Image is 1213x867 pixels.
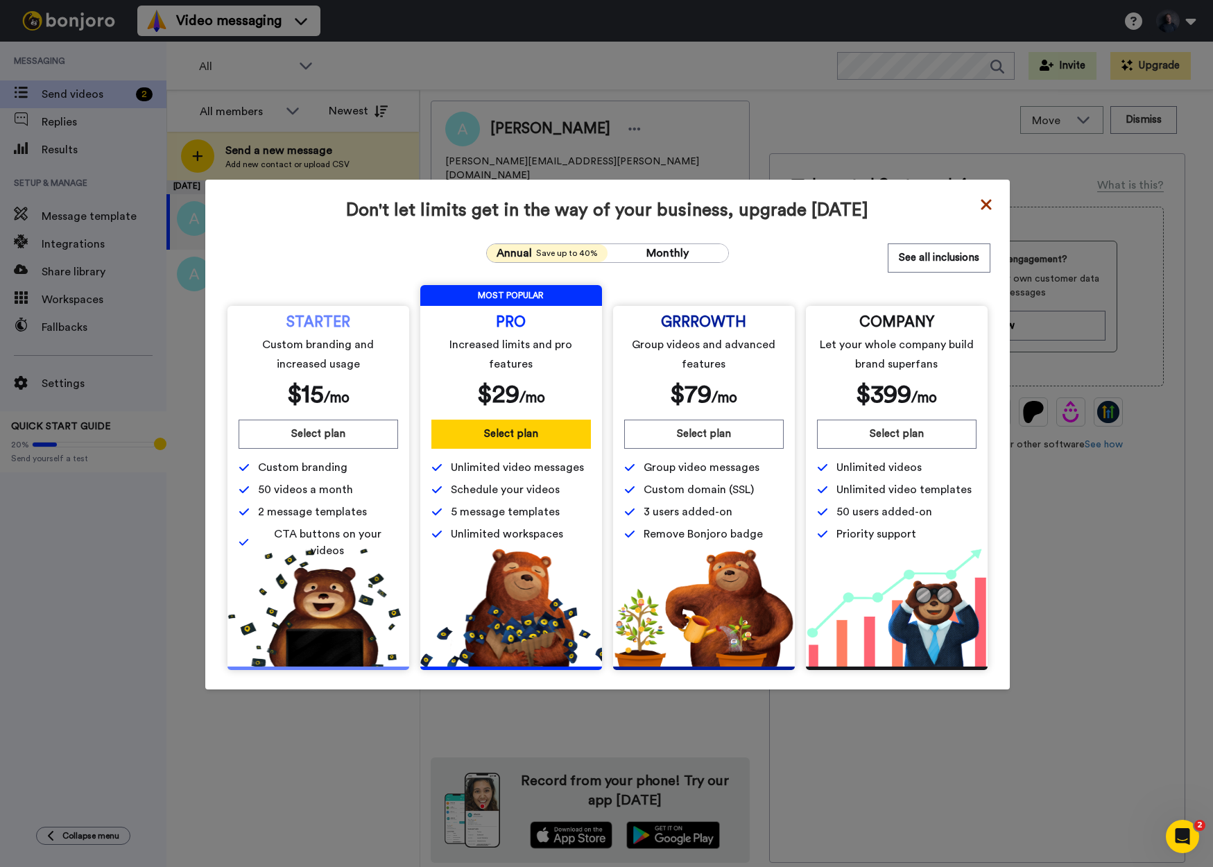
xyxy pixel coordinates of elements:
span: Let your whole company build brand superfans [819,335,974,374]
span: /mo [324,390,350,405]
span: 2 [1194,820,1205,831]
span: Annual [497,245,532,261]
span: Schedule your videos [451,481,560,498]
img: baac238c4e1197dfdb093d3ea7416ec4.png [806,549,988,667]
iframe: Intercom live chat [1166,820,1199,853]
span: Unlimited videos [836,459,922,476]
span: $ 15 [287,382,324,407]
button: Select plan [624,420,784,449]
span: /mo [712,390,737,405]
span: Group videos and advanced features [626,335,781,374]
span: 50 users added-on [836,504,932,520]
span: Custom branding and increased usage [241,335,395,374]
span: $ 29 [477,382,519,407]
span: 2 message templates [258,504,367,520]
span: Unlimited video messages [451,459,584,476]
span: COMPANY [859,317,934,328]
span: $ 399 [856,382,911,407]
span: Save up to 40% [536,248,598,259]
span: 5 message templates [451,504,560,520]
span: Custom branding [258,459,347,476]
span: Custom domain (SSL) [644,481,754,498]
span: GRRROWTH [661,317,746,328]
img: 5112517b2a94bd7fef09f8ca13467cef.png [227,549,409,667]
span: Remove Bonjoro badge [644,526,763,542]
span: $ 79 [670,382,712,407]
button: Monthly [608,244,728,262]
span: Unlimited video templates [836,481,972,498]
span: PRO [496,317,526,328]
button: Select plan [431,420,591,449]
span: MOST POPULAR [420,285,602,306]
span: /mo [519,390,545,405]
span: /mo [911,390,937,405]
span: Don't let limits get in the way of your business, upgrade [DATE] [225,199,990,221]
button: See all inclusions [888,243,990,273]
span: 3 users added-on [644,504,732,520]
span: CTA buttons on your videos [257,526,397,559]
img: edd2fd70e3428fe950fd299a7ba1283f.png [613,549,795,667]
span: Monthly [646,248,689,259]
button: Select plan [239,420,398,449]
span: Group video messages [644,459,759,476]
span: Priority support [836,526,916,542]
button: Select plan [817,420,977,449]
button: AnnualSave up to 40% [487,244,608,262]
span: Increased limits and pro features [433,335,588,374]
span: Unlimited workspaces [451,526,563,542]
span: STARTER [286,317,350,328]
span: 50 videos a month [258,481,353,498]
img: b5b10b7112978f982230d1107d8aada4.png [420,549,602,667]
